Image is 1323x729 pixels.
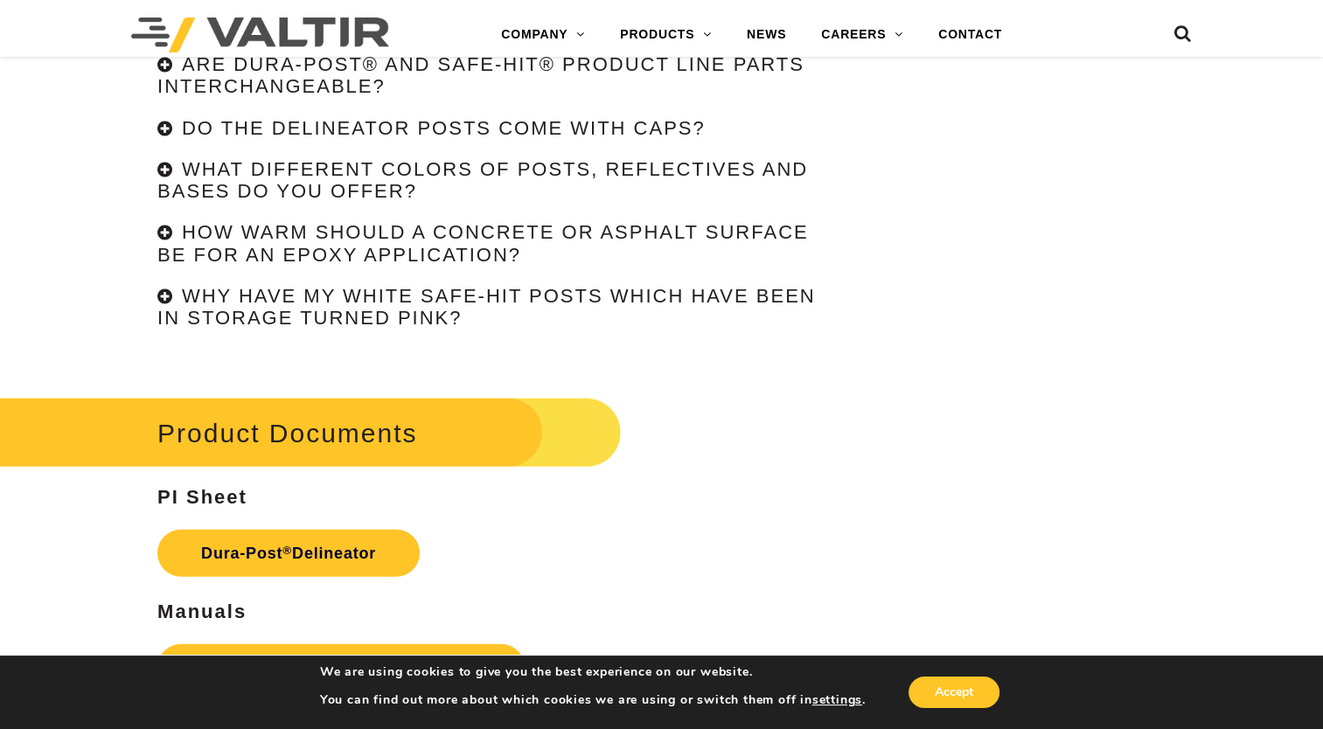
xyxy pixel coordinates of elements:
[157,530,420,577] a: Dura-Post®Delineator
[157,644,525,691] a: Dura-Post®Placement Instructions
[157,158,808,202] h4: What different colors of posts, reflectives and bases do you offer?
[484,17,602,52] a: COMPANY
[804,17,921,52] a: CAREERS
[729,17,804,52] a: NEWS
[131,17,389,52] img: Valtir
[909,677,999,708] button: Accept
[282,544,292,557] sup: ®
[157,53,804,97] h4: Are Dura-Post® and Safe-Hit® product line parts interchangeable?
[812,692,862,708] button: settings
[320,664,866,680] p: We are using cookies to give you the best experience on our website.
[602,17,729,52] a: PRODUCTS
[320,692,866,708] p: You can find out more about which cookies we are using or switch them off in .
[157,285,816,329] h4: Why have my white Safe-Hit posts which have been in storage turned pink?
[921,17,1020,52] a: CONTACT
[157,601,247,622] strong: Manuals
[157,221,809,265] h4: How warm should a concrete or asphalt surface be for an epoxy application?
[157,486,247,508] strong: PI Sheet
[182,117,706,139] h4: Do the delineator posts come with caps?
